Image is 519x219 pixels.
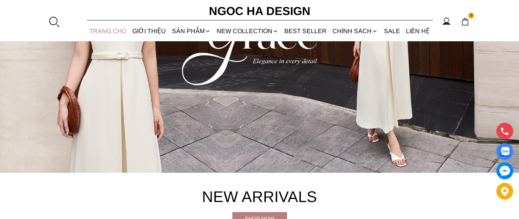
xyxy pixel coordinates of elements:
a: BEST SELLER [282,21,330,41]
a: SALE [381,21,403,41]
a: LIÊN HỆ [403,21,432,41]
img: Display image [500,147,509,157]
div: Chính sách [330,21,381,41]
img: img-CART-ICON-ksit0nf1 [461,17,469,26]
a: Display image [496,143,513,160]
a: NEW COLLECTION [214,21,281,41]
a: Ngoc Ha Design [202,2,317,20]
div: SẢN PHẨM [169,21,214,41]
a: messenger [496,162,513,179]
a: GIỚI THIỆU [130,21,169,41]
h4: New Arrivals [29,184,491,209]
a: TRANG CHỦ [87,21,130,41]
span: 0 [468,13,474,19]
